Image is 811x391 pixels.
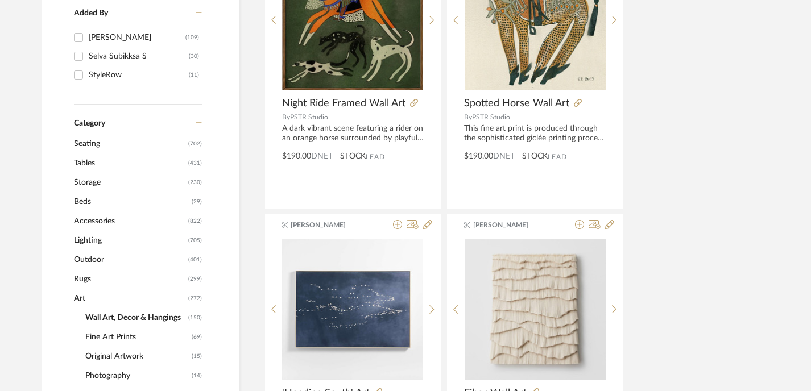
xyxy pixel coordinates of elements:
span: Category [74,119,105,128]
span: Outdoor [74,250,185,269]
span: PSTR Studio [472,114,510,120]
span: By [282,114,290,120]
span: STOCK [522,151,548,163]
span: PSTR Studio [290,114,328,120]
img: Fiber Wall Art [465,239,606,380]
div: (30) [189,47,199,65]
span: (702) [188,135,202,153]
span: Added By [74,9,108,17]
span: Art [74,289,185,308]
span: By [464,114,472,120]
span: (14) [192,367,202,385]
div: A dark vibrant scene featuring a rider on an orange horse surrounded by playful dogs, set against... [282,124,424,143]
span: Night Ride Framed Wall Art [282,97,405,110]
span: Photography [85,366,189,385]
div: [PERSON_NAME] [89,28,185,47]
span: Lighting [74,231,185,250]
div: This fine art print is produced through the sophisticated giclée printing process on premium matt... [464,124,606,143]
span: $190.00 [464,152,493,160]
span: (401) [188,251,202,269]
span: $190.00 [282,152,311,160]
span: (150) [188,309,202,327]
span: Original Artwork [85,347,189,366]
span: STOCK [340,151,366,163]
span: [PERSON_NAME] [291,220,362,230]
span: (299) [188,270,202,288]
span: Lead [548,153,567,161]
span: (272) [188,289,202,307]
span: (431) [188,154,202,172]
span: (15) [192,347,202,365]
span: Tables [74,153,185,173]
div: Selva Subikksa S [89,47,189,65]
span: Wall Art, Decor & Hangings [85,308,185,327]
span: (69) [192,328,202,346]
span: Lead [366,153,385,161]
span: DNET [493,152,515,160]
span: Seating [74,134,185,153]
span: (230) [188,173,202,192]
span: Rugs [74,269,185,289]
span: (822) [188,212,202,230]
img: 'Heading South' Art [282,239,423,380]
span: (29) [192,193,202,211]
span: Fine Art Prints [85,327,189,347]
span: Beds [74,192,189,211]
div: StyleRow [89,66,189,84]
span: Accessories [74,211,185,231]
span: (705) [188,231,202,249]
span: [PERSON_NAME] [473,220,545,230]
div: (11) [189,66,199,84]
div: (109) [185,28,199,47]
span: Storage [74,173,185,192]
span: DNET [311,152,333,160]
span: Spotted Horse Wall Art [464,97,569,110]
